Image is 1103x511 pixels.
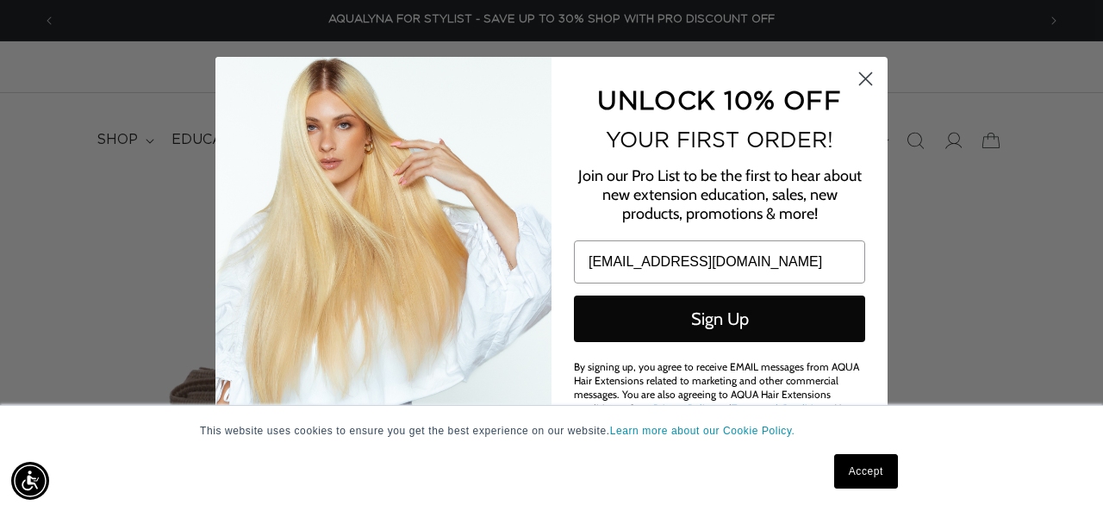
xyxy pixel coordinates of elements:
a: Accept [834,454,898,489]
span: YOUR FIRST ORDER! [606,128,833,152]
button: Close dialog [851,64,881,94]
span: UNLOCK 10% OFF [597,85,841,114]
img: daab8b0d-f573-4e8c-a4d0-05ad8d765127.png [215,57,551,454]
a: Learn more about our Cookie Policy. [610,425,795,437]
p: This website uses cookies to ensure you get the best experience on our website. [200,423,903,439]
a: Privacy Policy [653,402,714,414]
span: Join our Pro List to be the first to hear about new extension education, sales, new products, pro... [578,166,862,223]
input: Enter your email address [574,240,865,284]
span: By signing up, you agree to receive EMAIL messages from AQUA Hair Extensions related to marketing... [574,360,859,428]
button: Sign Up [574,296,865,342]
a: Terms and Conditions [732,402,830,414]
iframe: Chat Widget [1017,428,1103,511]
div: Accessibility Menu [11,462,49,500]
